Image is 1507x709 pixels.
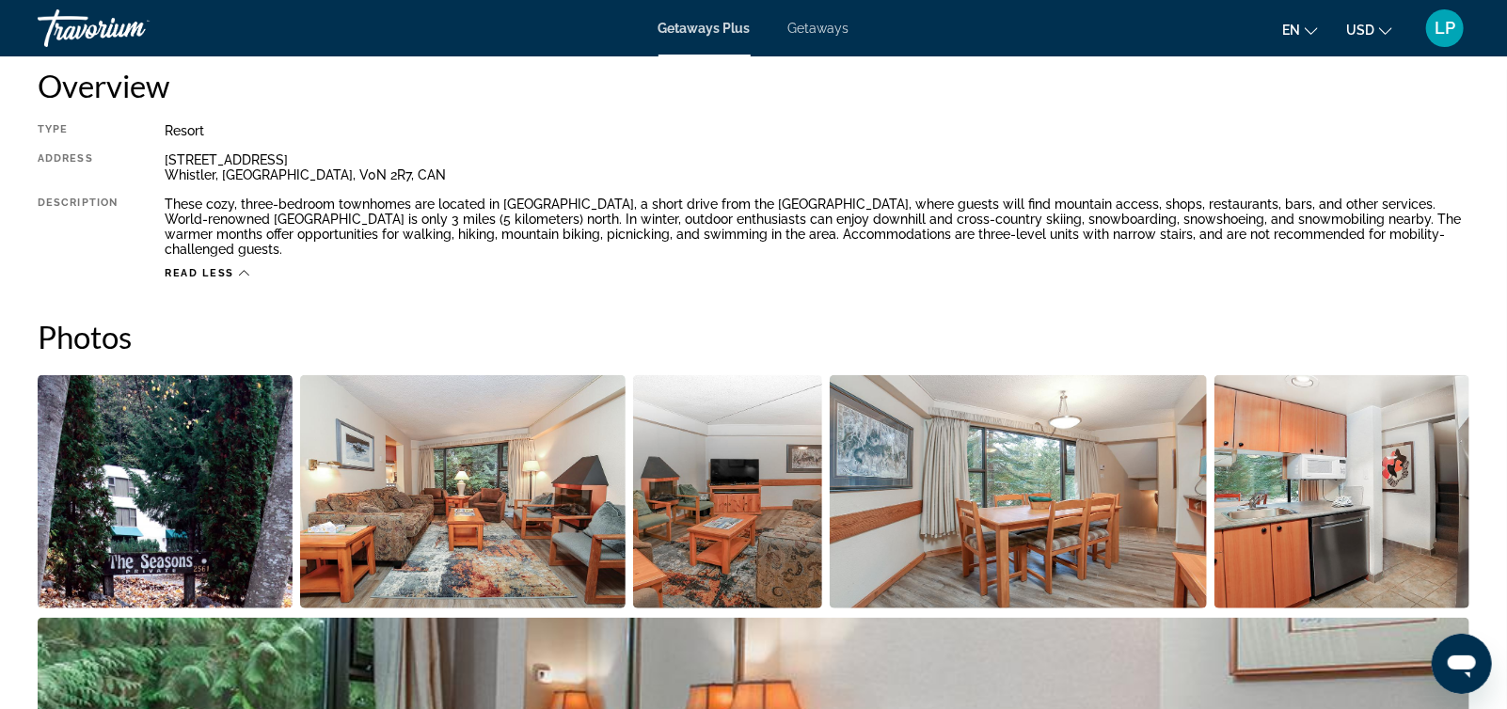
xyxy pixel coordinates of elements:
a: Getaways Plus [658,21,751,36]
span: USD [1346,23,1374,38]
h2: Photos [38,318,1469,355]
div: Address [38,152,118,182]
button: Open full-screen image slider [1214,374,1469,609]
button: Open full-screen image slider [633,374,822,609]
button: Open full-screen image slider [830,374,1207,609]
a: Travorium [38,4,226,53]
div: Type [38,123,118,138]
button: Read less [165,266,249,280]
iframe: Button to launch messaging window [1432,634,1492,694]
h2: Overview [38,67,1469,104]
button: Change language [1282,16,1318,43]
button: Change currency [1346,16,1392,43]
a: Getaways [788,21,849,36]
span: en [1282,23,1300,38]
div: [STREET_ADDRESS] Whistler, [GEOGRAPHIC_DATA], V0N 2R7, CAN [165,152,1469,182]
span: LP [1435,19,1455,38]
div: Description [38,197,118,257]
div: These cozy, three-bedroom townhomes are located in [GEOGRAPHIC_DATA], a short drive from the [GEO... [165,197,1469,257]
span: Read less [165,267,234,279]
button: User Menu [1420,8,1469,48]
div: Resort [165,123,1469,138]
button: Open full-screen image slider [300,374,626,609]
button: Open full-screen image slider [38,374,293,609]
